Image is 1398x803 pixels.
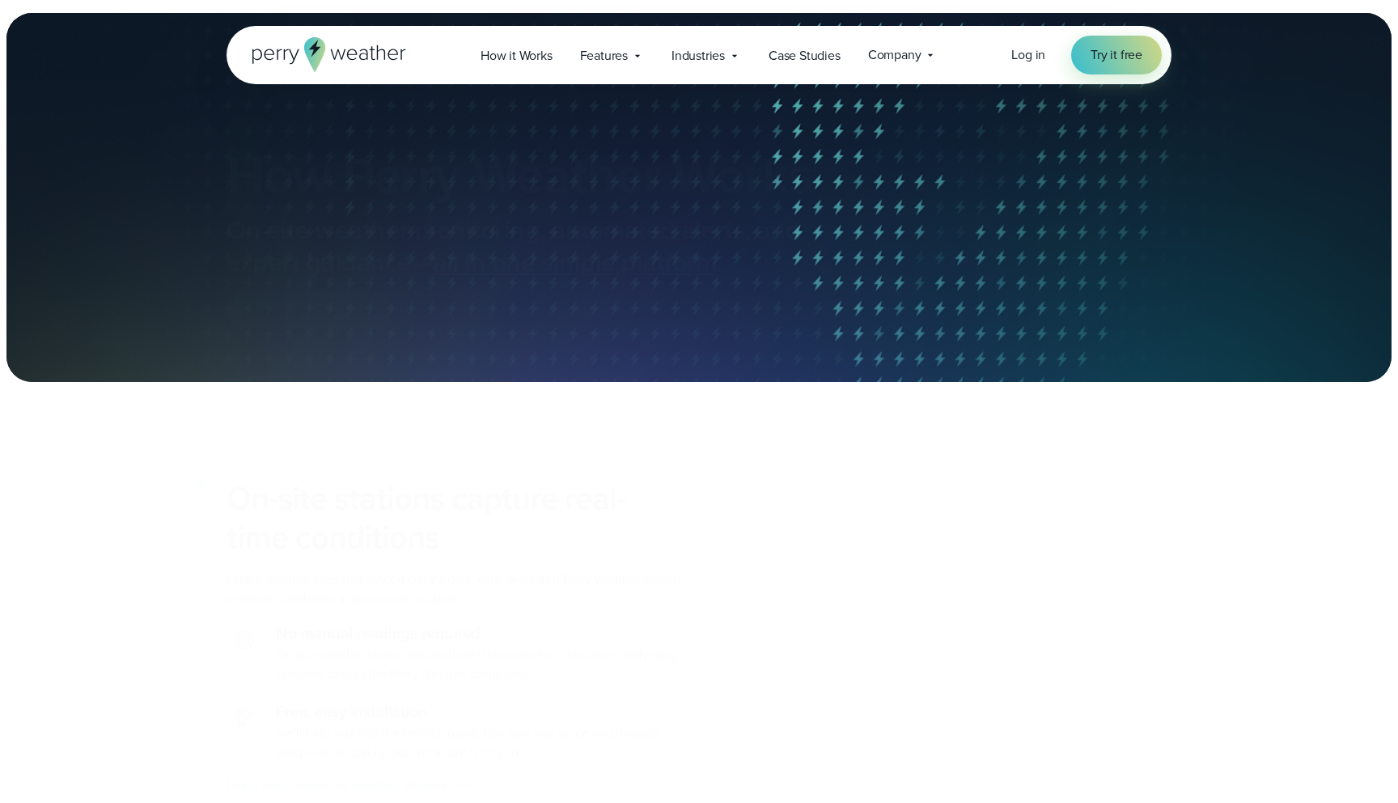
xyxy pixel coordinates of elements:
[769,46,841,66] span: Case Studies
[868,45,921,65] span: Company
[467,39,566,72] a: How it Works
[755,39,854,72] a: Case Studies
[671,46,725,66] span: Industries
[1011,45,1045,65] a: Log in
[481,46,553,66] span: How it Works
[1071,36,1162,74] a: Try it free
[580,46,628,66] span: Features
[1011,45,1045,64] span: Log in
[1091,45,1142,65] span: Try it free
